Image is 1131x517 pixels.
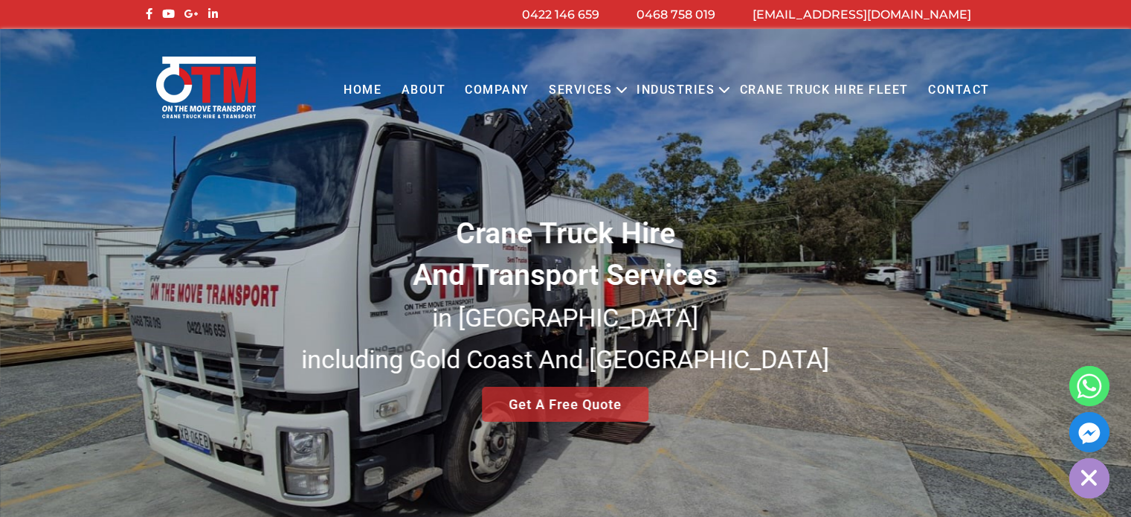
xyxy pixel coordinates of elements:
a: [EMAIL_ADDRESS][DOMAIN_NAME] [753,7,971,22]
small: in [GEOGRAPHIC_DATA] including Gold Coast And [GEOGRAPHIC_DATA] [301,303,829,374]
a: COMPANY [455,70,539,111]
a: 0422 146 659 [522,7,599,22]
a: 0468 758 019 [637,7,715,22]
a: Facebook_Messenger [1069,412,1109,452]
a: Crane Truck Hire Fleet [729,70,918,111]
a: Get A Free Quote [482,387,648,422]
a: Services [539,70,622,111]
a: Whatsapp [1069,366,1109,406]
a: Industries [627,70,724,111]
a: Home [334,70,391,111]
a: About [391,70,455,111]
a: Contact [918,70,999,111]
